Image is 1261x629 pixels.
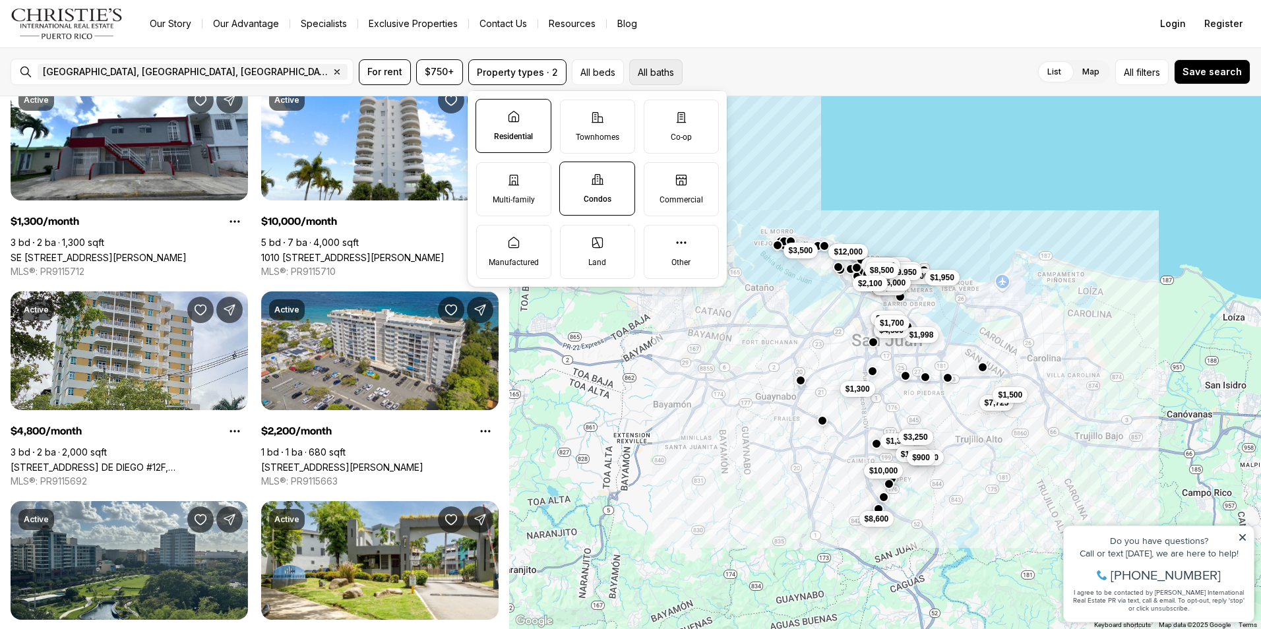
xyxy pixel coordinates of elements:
span: $9,950 [892,267,917,278]
span: $3,500 [789,245,813,256]
button: All baths [629,59,683,85]
button: $8,500 [865,262,900,278]
span: $1,850 [901,448,925,459]
a: 2305 LAUREL #403, SAN JUAN PR, 00913 [261,462,423,473]
span: All [1124,65,1134,79]
a: Exclusive Properties [358,15,468,33]
button: $12,000 [828,244,867,260]
p: Active [24,514,49,525]
button: Share Property [216,297,243,323]
p: Active [274,305,299,315]
button: Save search [1174,59,1250,84]
a: 1010 CALLE ORQUID #1106, SAN JUAN PR, 00927 [261,252,445,263]
span: Save search [1183,67,1242,77]
button: Save Property: 2305 LAUREL #403 [438,297,464,323]
button: $1,500 [993,387,1028,403]
a: Specialists [290,15,357,33]
span: $1,500 [998,390,1022,400]
span: $1,950 [930,272,954,282]
a: Our Advantage [202,15,290,33]
button: Save Property: 310 AV. DE DIEGO #12F [187,297,214,323]
span: $8,600 [865,513,889,524]
button: For rent [359,59,411,85]
button: $3,500 [784,243,818,258]
div: Do you have questions? [14,30,191,39]
span: $1,800 [914,452,938,462]
span: Login [1160,18,1186,29]
button: Property options [472,418,499,444]
span: $1,800 [876,313,900,323]
p: Active [274,95,299,105]
button: $5,000 [877,274,911,290]
button: $1,950 [925,269,960,285]
p: Commercial [660,195,703,205]
button: $1,850 [896,446,931,462]
p: Active [274,514,299,525]
span: $750+ [425,67,454,77]
button: $15,000 [873,257,912,273]
button: Share Property [467,297,493,323]
button: $2,600 [899,268,934,284]
button: Share Property [467,506,493,533]
p: Manufactured [489,257,539,268]
button: $1,300 [840,380,875,396]
button: Property types · 2 [468,59,567,85]
div: Call or text [DATE], we are here to help! [14,42,191,51]
label: List [1037,60,1072,84]
p: Co-op [671,132,692,142]
button: $1,700 [875,315,909,331]
a: 310 AV. DE DIEGO #12F, SAN JUAN PR, 00920 [11,462,248,473]
span: Register [1204,18,1243,29]
button: Property options [222,208,248,235]
span: $3,000 [877,282,902,292]
p: Active [24,305,49,315]
span: $1,300 [846,383,870,394]
span: [PHONE_NUMBER] [54,62,164,75]
span: $2,600 [904,270,929,281]
button: Allfilters [1115,59,1169,85]
span: $8,500 [870,264,894,275]
span: $7,725 [985,398,1009,408]
p: Condos [584,194,611,204]
a: Resources [538,15,606,33]
button: Save Property: 256 ROSARIO #PH 3 [187,506,214,533]
button: $9,950 [887,264,922,280]
button: $7,725 [979,395,1014,411]
button: $6,500 [886,262,921,278]
span: [GEOGRAPHIC_DATA], [GEOGRAPHIC_DATA], [GEOGRAPHIC_DATA] [43,67,329,77]
button: $10,000 [864,463,903,479]
a: Blog [607,15,648,33]
img: logo [11,8,123,40]
button: $2,400 [861,257,896,273]
p: Residential [494,131,533,142]
a: SE 981 1 St. REPARTO METROPOLITANO #APT #1, SAN JUAN PR, 00901 [11,252,187,263]
button: $2,400 [866,257,901,273]
p: Land [588,257,606,268]
button: Contact Us [469,15,538,33]
button: Login [1152,11,1194,37]
span: filters [1136,65,1160,79]
button: $4,500 [874,322,909,338]
button: $3,250 [898,429,933,444]
span: $1,350 [886,436,910,446]
button: Register [1196,11,1250,37]
label: Map [1072,60,1110,84]
button: $750+ [416,59,463,85]
span: $900 [912,452,930,463]
span: I agree to be contacted by [PERSON_NAME] International Real Estate PR via text, call & email. To ... [16,81,188,106]
p: Townhomes [576,132,619,142]
span: For rent [367,67,402,77]
span: $12,000 [834,247,862,257]
button: Save Property: 161 AVE CESAR GONZALEZ #11B [438,506,464,533]
button: $3,000 [872,279,907,295]
button: $2,100 [853,276,888,291]
button: All beds [572,59,624,85]
span: $2,400 [871,260,896,270]
button: Share Property [216,87,243,113]
button: Share Property [216,506,243,533]
p: Other [671,257,691,268]
button: $1,800 [909,449,944,465]
button: $900 [907,450,935,465]
button: $1,998 [904,326,939,342]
